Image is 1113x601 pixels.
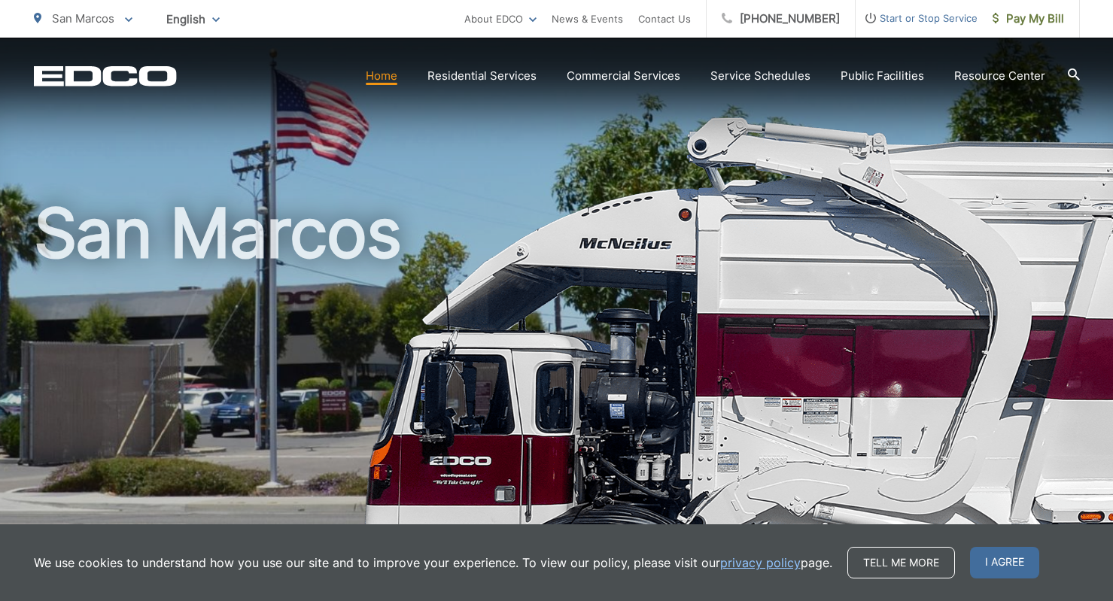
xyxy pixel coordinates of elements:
[847,547,955,578] a: Tell me more
[710,67,810,85] a: Service Schedules
[970,547,1039,578] span: I agree
[954,67,1045,85] a: Resource Center
[366,67,397,85] a: Home
[993,10,1064,28] span: Pay My Bill
[464,10,537,28] a: About EDCO
[34,554,832,572] p: We use cookies to understand how you use our site and to improve your experience. To view our pol...
[52,11,114,26] span: San Marcos
[34,65,177,87] a: EDCD logo. Return to the homepage.
[155,6,231,32] span: English
[427,67,537,85] a: Residential Services
[841,67,924,85] a: Public Facilities
[552,10,623,28] a: News & Events
[567,67,680,85] a: Commercial Services
[720,554,801,572] a: privacy policy
[638,10,691,28] a: Contact Us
